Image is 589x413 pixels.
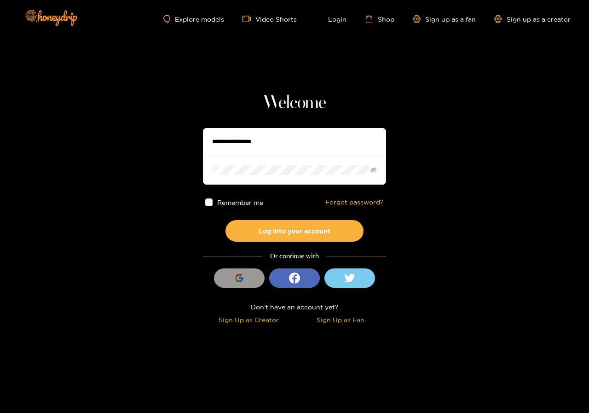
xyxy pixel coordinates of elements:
[413,15,476,23] a: Sign up as a fan
[203,302,386,312] div: Don't have an account yet?
[243,15,255,23] span: video-camera
[163,15,224,23] a: Explore models
[243,15,297,23] a: Video Shorts
[494,15,571,23] a: Sign up as a creator
[365,15,394,23] a: Shop
[218,199,264,206] span: Remember me
[315,15,346,23] a: Login
[370,167,376,173] span: eye-invisible
[203,92,386,114] h1: Welcome
[325,198,384,206] a: Forgot password?
[225,220,364,242] button: Log into your account
[297,314,384,325] div: Sign Up as Fan
[205,314,292,325] div: Sign Up as Creator
[203,251,386,262] div: Or continue with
